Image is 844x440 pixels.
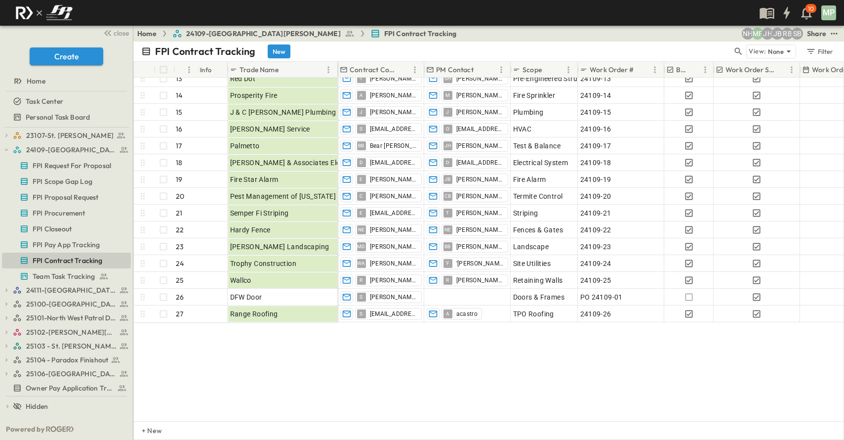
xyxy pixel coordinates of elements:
span: Pre-Engineered Structures [513,74,598,84]
span: Doors & Frames [513,292,565,302]
span: Personal Task Board [26,112,90,122]
span: 23107-St. [PERSON_NAME] [26,131,114,140]
span: Wallco [230,275,251,285]
div: Filter [805,46,834,57]
span: [PERSON_NAME] [456,226,504,234]
span: FPI Closeout [33,224,72,234]
span: [EMAIL_ADDRESS][DOMAIN_NAME] [370,125,417,133]
span: O [446,129,449,129]
span: J & C [PERSON_NAME] Plumbing [230,107,336,117]
button: Sort [544,64,555,75]
span: Site Utilities [513,259,551,268]
span: 25103 - St. [PERSON_NAME] Phase 2 [26,341,117,351]
p: 19 [176,175,182,184]
span: Bear [PERSON_NAME] [370,142,417,150]
span: [PERSON_NAME] [456,75,504,83]
span: Home [27,76,45,86]
a: 24111-[GEOGRAPHIC_DATA] [13,283,129,297]
div: FPI Pay App Trackingtest [2,237,131,253]
span: BB [358,145,364,146]
span: Fire Alarm [513,175,546,184]
div: FPI Proposal Requesttest [2,189,131,205]
a: 25103 - St. [PERSON_NAME] Phase 2 [13,339,129,353]
span: 24111-[GEOGRAPHIC_DATA] [26,285,117,295]
span: [EMAIL_ADDRESS][DOMAIN_NAME] [456,159,504,167]
button: Create [30,47,103,65]
button: Menu [495,64,507,76]
div: Share [807,29,826,39]
p: Scope [522,65,542,75]
span: [PERSON_NAME] [370,260,417,267]
span: [PERSON_NAME] Service [230,124,310,134]
button: Menu [563,64,574,76]
span: acastro [456,310,478,318]
a: 25100-Vanguard Prep School [13,297,129,311]
span: [PERSON_NAME] [370,226,417,234]
span: [PERSON_NAME] & Associates Electrical [230,158,361,168]
div: Personal Task Boardtest [2,109,131,125]
span: S [360,297,362,297]
span: [PERSON_NAME][EMAIL_ADDRESS][DOMAIN_NAME] [370,91,417,99]
div: # [173,62,198,78]
span: FPI Procurement [33,208,85,218]
div: 23107-St. [PERSON_NAME]test [2,128,131,143]
span: [PERSON_NAME][EMAIL_ADDRESS][DOMAIN_NAME] [370,192,417,200]
a: FPI Procurement [2,206,129,220]
div: FPI Contract Trackingtest [2,253,131,268]
span: Fire Star Alarm [230,175,279,184]
button: close [99,26,131,40]
span: 25101-North West Patrol Division [26,313,117,323]
button: Sort [636,64,646,75]
nav: breadcrumbs [137,29,462,39]
span: FPI Proposal Request [33,192,98,202]
span: E [360,213,362,213]
span: Pest Management of [US_STATE] [230,191,336,201]
span: 24109-13 [580,74,611,84]
span: 24109-25 [580,275,611,285]
div: Regina Barnett (rbarnett@fpibuilders.com) [781,28,793,40]
span: Trophy Construction [230,259,297,268]
span: [PERSON_NAME] Landscaping [230,242,329,252]
span: Owner Pay Application Tracking [26,383,113,393]
button: Sort [398,64,409,75]
a: FPI Request For Proposal [2,159,129,173]
span: Electrical System [513,158,568,168]
span: Prosperity Fire [230,90,278,100]
span: 25104 - Paradox Finishout [26,355,108,365]
span: close [114,28,129,38]
span: Retaining Walls [513,275,563,285]
p: 25 [176,275,184,285]
div: 25106-St. Andrews Parking Lottest [2,366,131,382]
div: FPI Closeouttest [2,221,131,237]
a: FPI Proposal Request [2,190,129,204]
p: PM Contact [436,65,474,75]
span: 24109-[GEOGRAPHIC_DATA][PERSON_NAME] [186,29,341,39]
span: 24109-14 [580,90,611,100]
div: Nila Hutcheson (nhutcheson@fpibuilders.com) [742,28,754,40]
span: Fences & Gates [513,225,563,235]
span: Hidden [26,401,48,411]
div: Info [198,62,228,78]
span: Semper Fi Striping [230,208,289,218]
p: 15 [176,107,182,117]
a: FPI Contract Tracking [370,29,457,39]
div: MP [821,5,836,20]
span: 25102-Christ The Redeemer Anglican Church [26,327,117,337]
div: 24109-St. Teresa of Calcutta Parish Halltest [2,142,131,158]
span: 24109-26 [580,309,611,319]
p: 10 [808,5,814,13]
p: 20 [176,191,184,201]
p: 22 [176,225,184,235]
button: New [268,44,290,58]
span: [PERSON_NAME] [456,243,504,251]
span: [EMAIL_ADDRESS][DOMAIN_NAME] [370,159,417,167]
button: Sort [177,64,188,75]
span: Fire Sprinkler [513,90,556,100]
a: 24109-St. Teresa of Calcutta Parish Hall [13,143,129,157]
